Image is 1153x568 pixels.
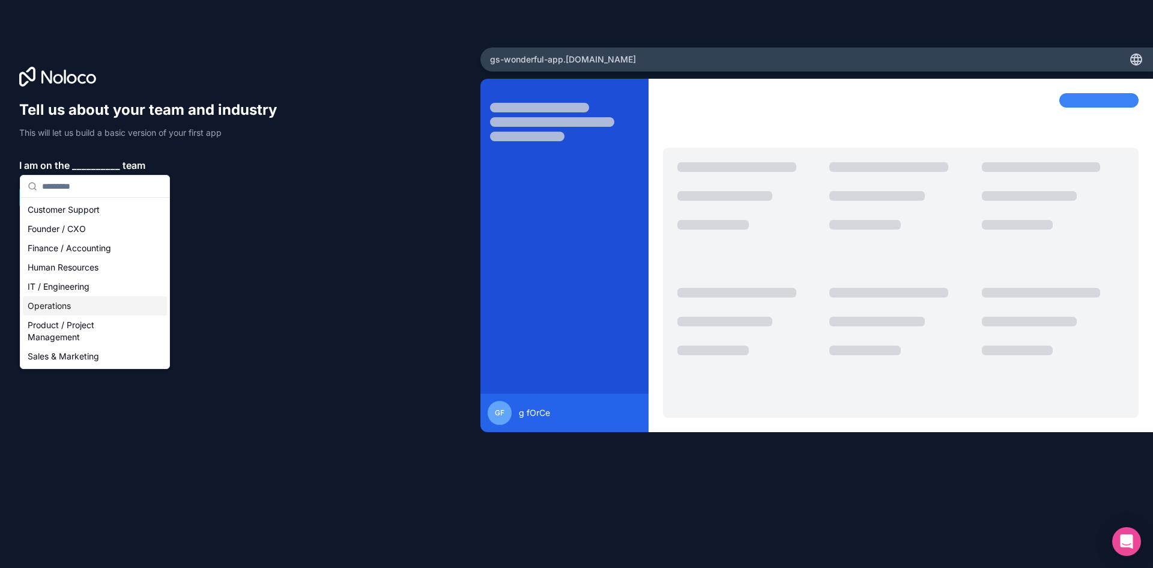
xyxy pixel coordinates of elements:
span: gf [495,408,504,418]
div: Customer Support [23,200,167,219]
h1: Tell us about your team and industry [19,100,288,120]
p: This will let us build a basic version of your first app [19,127,288,139]
span: team [123,158,145,173]
div: Founder / CXO [23,219,167,239]
div: Operations [23,296,167,316]
div: Finance / Accounting [23,239,167,258]
div: Product / Project Management [23,316,167,347]
span: g fOrCe [519,407,550,419]
span: __________ [72,158,120,173]
span: I am on the [19,158,70,173]
span: gs-wonderful-app .[DOMAIN_NAME] [490,53,636,66]
div: IT / Engineering [23,277,167,296]
div: Human Resources [23,258,167,277]
div: Open Intercom Messenger [1112,527,1141,556]
div: Sales & Marketing [23,347,167,366]
div: Suggestions [20,198,169,368]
